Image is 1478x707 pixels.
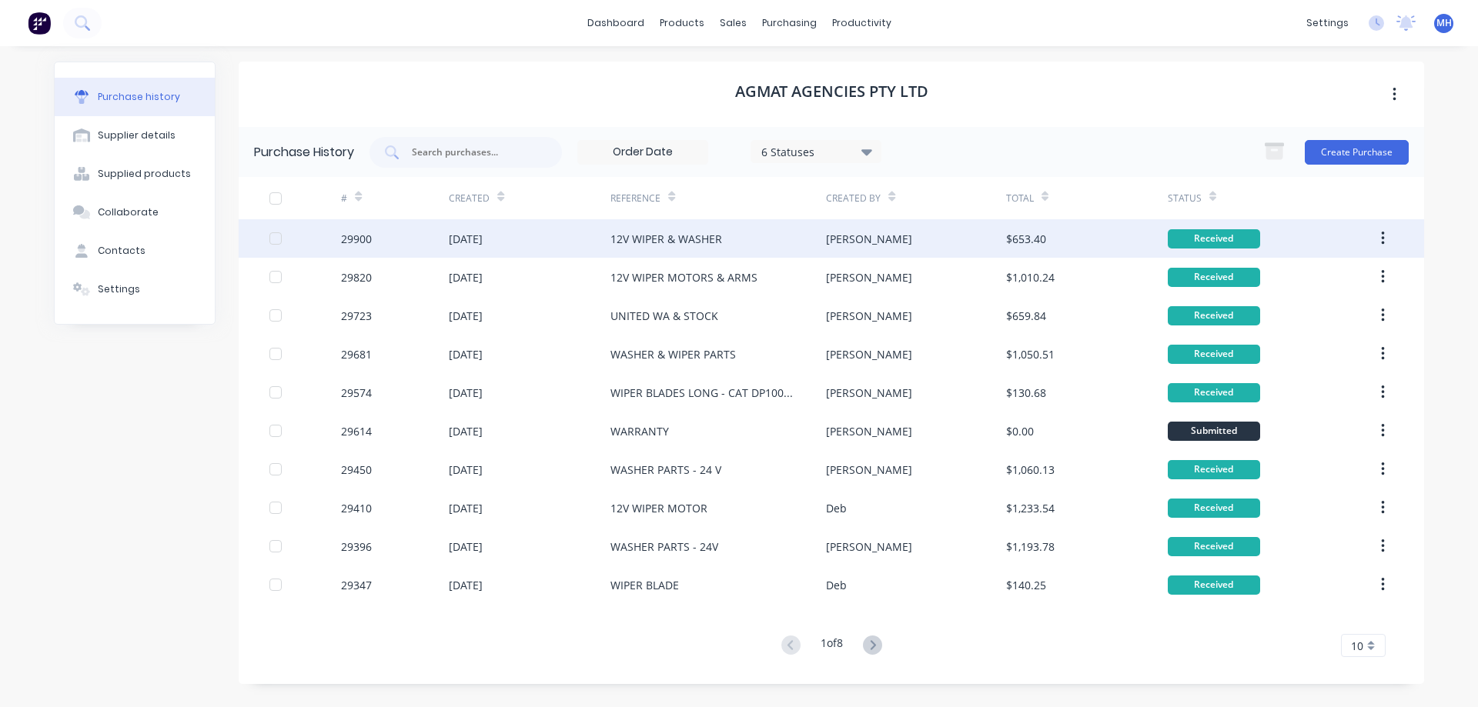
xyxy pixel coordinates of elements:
div: purchasing [754,12,824,35]
div: Received [1168,268,1260,287]
div: sales [712,12,754,35]
div: [PERSON_NAME] [826,539,912,555]
div: UNITED WA & STOCK [610,308,718,324]
div: WARRANTY [610,423,669,439]
div: Contacts [98,244,145,258]
div: WASHER PARTS - 24V [610,539,718,555]
div: Received [1168,345,1260,364]
div: [PERSON_NAME] [826,231,912,247]
div: Received [1168,383,1260,402]
div: [DATE] [449,577,483,593]
div: $1,193.78 [1006,539,1055,555]
div: settings [1299,12,1356,35]
div: 29681 [341,346,372,362]
div: Received [1168,537,1260,556]
div: WASHER PARTS - 24 V [610,462,721,478]
div: products [652,12,712,35]
div: $140.25 [1006,577,1046,593]
input: Search purchases... [410,145,538,160]
button: Collaborate [55,193,215,232]
div: [DATE] [449,308,483,324]
div: 29614 [341,423,372,439]
div: $1,050.51 [1006,346,1055,362]
div: 12V WIPER & WASHER [610,231,722,247]
div: Created [449,192,490,205]
div: 12V WIPER MOTORS & ARMS [610,269,757,285]
div: 6 Statuses [761,143,871,159]
div: [PERSON_NAME] [826,462,912,478]
div: [PERSON_NAME] [826,346,912,362]
div: 29450 [341,462,372,478]
button: Contacts [55,232,215,270]
div: Supplier details [98,128,176,142]
div: Deb [826,577,847,593]
div: WIPER BLADE [610,577,679,593]
div: $1,233.54 [1006,500,1055,516]
div: Collaborate [98,205,159,219]
div: 29900 [341,231,372,247]
div: # [341,192,347,205]
div: Reference [610,192,660,205]
img: Factory [28,12,51,35]
button: Create Purchase [1305,140,1409,165]
div: $1,010.24 [1006,269,1055,285]
div: Received [1168,575,1260,595]
div: Received [1168,499,1260,518]
div: Status [1168,192,1202,205]
div: WASHER & WIPER PARTS [610,346,736,362]
div: [DATE] [449,385,483,401]
div: Supplied products [98,167,191,181]
h1: AGMAT AGENCIES PTY LTD [735,82,928,101]
div: Received [1168,460,1260,479]
button: Settings [55,270,215,308]
button: Supplied products [55,155,215,193]
div: [PERSON_NAME] [826,385,912,401]
div: Received [1168,306,1260,325]
div: Purchase history [98,90,180,104]
div: [PERSON_NAME] [826,423,912,439]
div: [DATE] [449,500,483,516]
button: Supplier details [55,116,215,155]
div: Submitted [1168,422,1260,441]
div: Settings [98,282,140,296]
div: productivity [824,12,899,35]
div: Purchase History [254,143,354,162]
div: 12V WIPER MOTOR [610,500,707,516]
a: dashboard [580,12,652,35]
div: Received [1168,229,1260,248]
div: Created By [826,192,881,205]
div: 29574 [341,385,372,401]
div: 29347 [341,577,372,593]
div: $653.40 [1006,231,1046,247]
input: Order Date [578,141,707,164]
div: [DATE] [449,231,483,247]
div: $659.84 [1006,308,1046,324]
div: 29820 [341,269,372,285]
div: 29396 [341,539,372,555]
div: 29410 [341,500,372,516]
div: $1,060.13 [1006,462,1055,478]
span: 10 [1351,638,1363,654]
div: WIPER BLADES LONG - CAT DP100 CABS [610,385,795,401]
div: 29723 [341,308,372,324]
div: $0.00 [1006,423,1034,439]
div: Total [1006,192,1034,205]
div: [DATE] [449,462,483,478]
button: Purchase history [55,78,215,116]
div: [DATE] [449,269,483,285]
div: [PERSON_NAME] [826,308,912,324]
div: Deb [826,500,847,516]
span: MH [1436,16,1452,30]
div: [DATE] [449,346,483,362]
div: $130.68 [1006,385,1046,401]
div: 1 of 8 [821,635,843,657]
div: [DATE] [449,539,483,555]
div: [DATE] [449,423,483,439]
div: [PERSON_NAME] [826,269,912,285]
